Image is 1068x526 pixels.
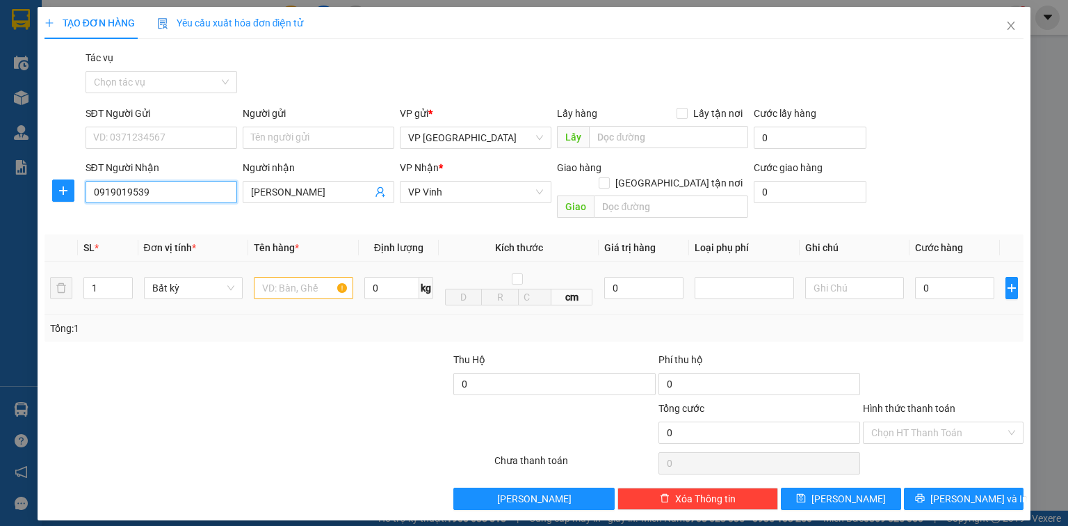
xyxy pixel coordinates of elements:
input: Dọc đường [594,196,748,218]
span: kg [419,277,433,299]
div: Tổng: 1 [50,321,413,336]
th: Ghi chú [800,234,910,262]
input: Cước lấy hàng [754,127,866,149]
span: Tên hàng [254,242,299,253]
button: save[PERSON_NAME] [781,488,901,510]
span: TẠO ĐƠN HÀNG [44,17,135,29]
img: icon [157,18,168,29]
label: Cước giao hàng [754,162,823,173]
button: plus [52,180,74,202]
span: Kích thước [495,242,543,253]
span: cm [551,289,592,305]
div: VP gửi [400,106,551,121]
button: delete [50,277,72,299]
input: R [481,289,519,305]
span: Thu Hộ [453,354,485,365]
button: printer[PERSON_NAME] và In [904,488,1024,510]
span: Giao [557,196,594,218]
span: Cước hàng [915,242,963,253]
span: close [1005,20,1017,31]
span: Lấy hàng [557,108,597,119]
input: D [445,289,483,305]
button: plus [1005,277,1018,299]
input: Cước giao hàng [754,181,866,203]
button: deleteXóa Thông tin [617,488,778,510]
span: SL [83,242,95,253]
input: Dọc đường [589,126,748,148]
span: [GEOGRAPHIC_DATA] tận nơi [610,175,748,191]
label: Tác vụ [86,52,113,63]
span: user-add [375,186,386,198]
span: printer [915,493,925,504]
div: SĐT Người Nhận [86,160,237,175]
span: delete [660,493,670,504]
span: VP Nhận [400,162,439,173]
span: save [796,493,806,504]
div: Chưa thanh toán [493,453,656,477]
span: Lấy tận nơi [688,106,748,121]
span: Lấy [557,126,589,148]
span: [PERSON_NAME] [811,491,886,507]
span: Định lượng [374,242,423,253]
span: [PERSON_NAME] [497,491,572,507]
span: VP Đà Nẵng [408,127,543,148]
input: C [518,289,551,305]
input: 0 [604,277,683,299]
span: [PERSON_NAME] và In [930,491,1028,507]
th: Loại phụ phí [689,234,800,262]
span: Tổng cước [658,403,704,414]
span: plus [44,18,54,28]
span: Đơn vị tính [144,242,196,253]
div: Người gửi [243,106,394,121]
span: plus [53,185,74,196]
input: Ghi Chú [805,277,905,299]
div: SĐT Người Gửi [86,106,237,121]
div: Phí thu hộ [658,352,860,373]
button: [PERSON_NAME] [453,488,614,510]
button: Close [992,7,1030,46]
span: Bất kỳ [152,278,235,298]
span: Yêu cầu xuất hóa đơn điện tử [157,17,304,29]
span: Giao hàng [557,162,601,173]
span: Giá trị hàng [604,242,656,253]
div: Người nhận [243,160,394,175]
input: VD: Bàn, Ghế [254,277,353,299]
label: Hình thức thanh toán [863,403,955,414]
span: VP Vinh [408,182,543,202]
label: Cước lấy hàng [754,108,816,119]
span: Xóa Thông tin [675,491,736,507]
span: plus [1006,282,1017,294]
